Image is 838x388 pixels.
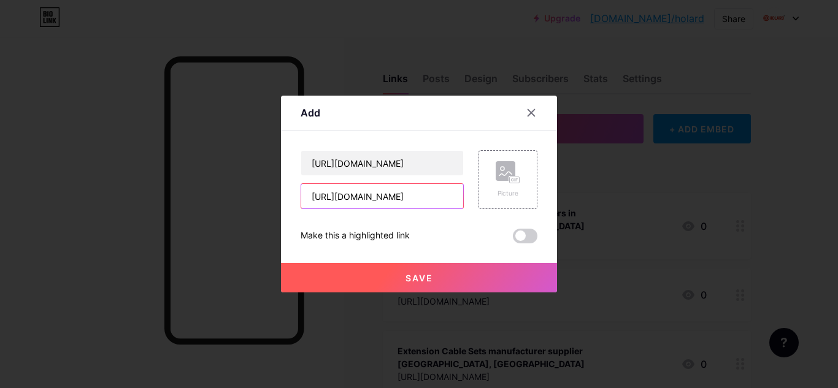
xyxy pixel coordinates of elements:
[281,263,557,292] button: Save
[406,273,433,283] span: Save
[301,151,463,175] input: Title
[301,229,410,243] div: Make this a highlighted link
[496,189,520,198] div: Picture
[301,105,320,120] div: Add
[301,184,463,208] input: URL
